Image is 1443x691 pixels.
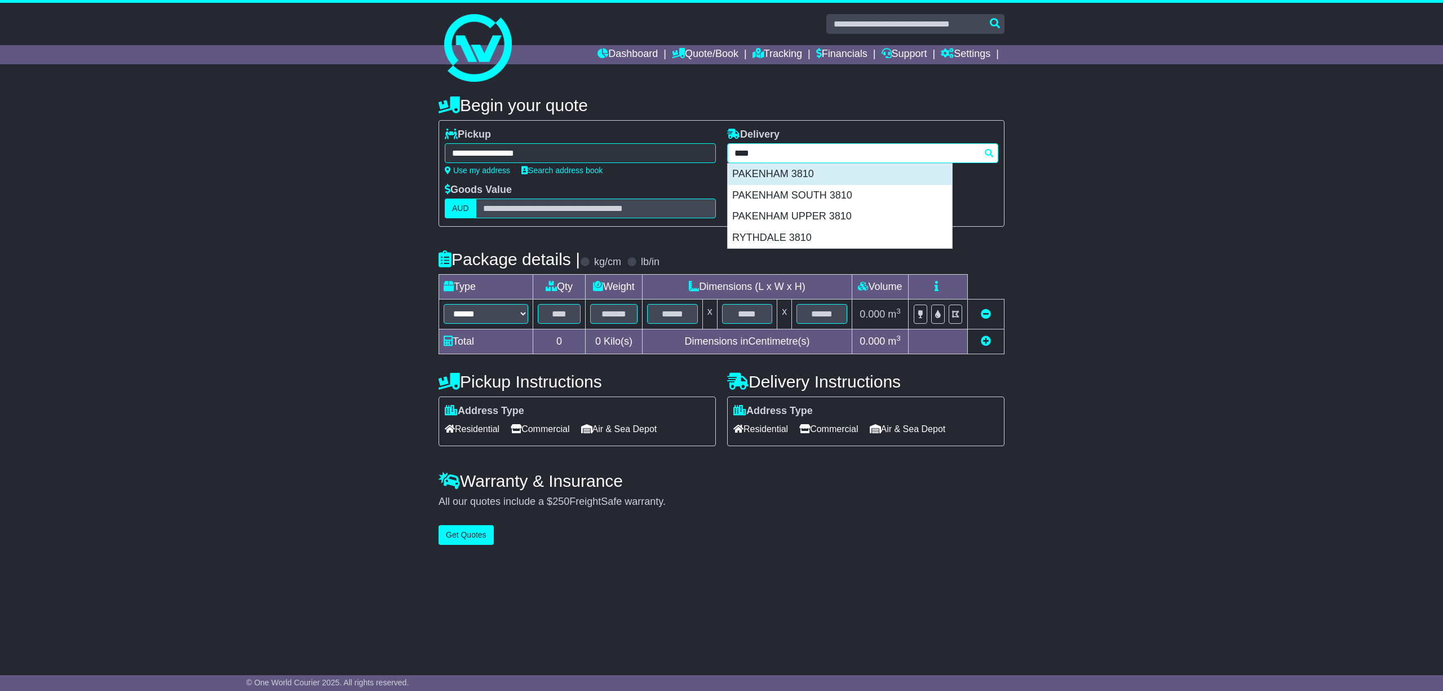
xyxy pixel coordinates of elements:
[439,496,1004,508] div: All our quotes include a $ FreightSafe warranty.
[733,420,788,438] span: Residential
[888,309,901,320] span: m
[888,336,901,347] span: m
[728,185,952,206] div: PAKENHAM SOUTH 3810
[521,166,603,175] a: Search address book
[728,227,952,249] div: RYTHDALE 3810
[728,164,952,185] div: PAKENHAM 3810
[445,184,512,196] label: Goods Value
[727,129,780,141] label: Delivery
[727,143,998,163] typeahead: Please provide city
[439,96,1004,115] h4: Begin your quote
[439,250,580,269] h4: Package details |
[439,372,716,391] h4: Pickup Instructions
[860,336,885,347] span: 0.000
[586,275,643,300] td: Weight
[896,334,901,342] sup: 3
[941,45,990,64] a: Settings
[439,525,494,545] button: Get Quotes
[533,329,586,354] td: 0
[439,329,533,354] td: Total
[860,309,885,320] span: 0.000
[445,420,499,438] span: Residential
[511,420,569,438] span: Commercial
[642,329,852,354] td: Dimensions in Centimetre(s)
[641,256,659,269] label: lb/in
[799,420,858,438] span: Commercial
[642,275,852,300] td: Dimensions (L x W x H)
[445,405,524,417] label: Address Type
[882,45,927,64] a: Support
[595,336,601,347] span: 0
[445,129,491,141] label: Pickup
[981,336,991,347] a: Add new item
[445,199,476,218] label: AUD
[816,45,867,64] a: Financials
[733,405,813,417] label: Address Type
[981,309,991,320] a: Remove this item
[246,678,409,687] span: © One World Courier 2025. All rights reserved.
[445,166,510,175] a: Use my address
[586,329,643,354] td: Kilo(s)
[728,206,952,227] div: PAKENHAM UPPER 3810
[594,256,621,269] label: kg/cm
[597,45,658,64] a: Dashboard
[896,307,901,315] sup: 3
[777,300,792,329] td: x
[533,275,586,300] td: Qty
[672,45,738,64] a: Quote/Book
[439,472,1004,490] h4: Warranty & Insurance
[852,275,908,300] td: Volume
[439,275,533,300] td: Type
[727,372,1004,391] h4: Delivery Instructions
[870,420,946,438] span: Air & Sea Depot
[581,420,657,438] span: Air & Sea Depot
[552,496,569,507] span: 250
[753,45,802,64] a: Tracking
[702,300,717,329] td: x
